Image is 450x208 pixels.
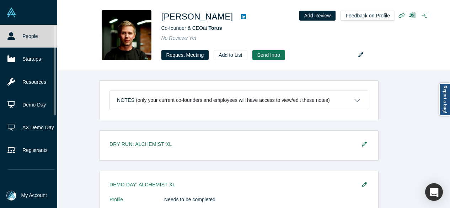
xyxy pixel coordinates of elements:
[109,181,358,188] h3: Demo Day: Alchemist XL
[161,35,197,41] span: No Reviews Yet
[6,191,16,201] img: Mia Scott's Account
[252,50,285,60] button: Send Intro
[299,11,336,21] button: Add Review
[110,91,368,110] button: Notes (only your current co-founders and employees will have access to view/edit these notes)
[6,191,47,201] button: My Account
[161,25,222,31] span: Co-founder & CEO at
[6,7,16,17] img: Alchemist Vault Logo
[214,50,247,60] button: Add to List
[439,83,450,116] a: Report a bug!
[109,141,358,148] h3: Dry Run: Alchemist XL
[161,10,233,23] h1: [PERSON_NAME]
[102,10,151,60] img: Kirill Lisitsyn's Profile Image
[21,192,47,199] span: My Account
[164,196,368,203] dd: Needs to be completed
[117,97,134,104] h3: Notes
[341,11,395,21] button: Feedback on Profile
[161,50,209,60] button: Request Meeting
[136,97,330,103] p: (only your current co-founders and employees will have access to view/edit these notes)
[209,25,222,31] a: Torus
